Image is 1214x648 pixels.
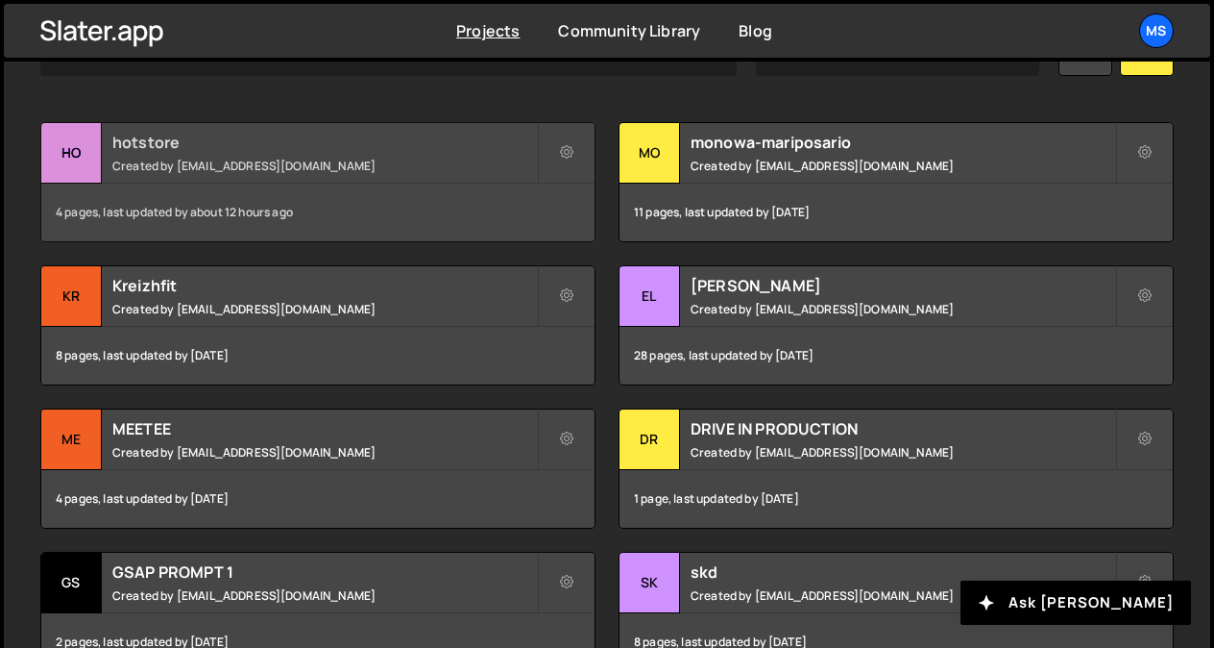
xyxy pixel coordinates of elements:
h2: Kreizhfit [112,275,537,296]
a: ms [1139,13,1174,48]
div: Kr [41,266,102,327]
a: el [PERSON_NAME] Created by [EMAIL_ADDRESS][DOMAIN_NAME] 28 pages, last updated by [DATE] [619,265,1174,386]
a: Community Library [558,20,700,41]
div: 1 page, last updated by [DATE] [619,470,1173,528]
a: DR DRIVE IN PRODUCTION Created by [EMAIL_ADDRESS][DOMAIN_NAME] 1 page, last updated by [DATE] [619,409,1174,529]
small: Created by [EMAIL_ADDRESS][DOMAIN_NAME] [112,587,537,604]
button: Ask [PERSON_NAME] [960,581,1191,625]
a: Blog [739,20,772,41]
div: ho [41,123,102,184]
small: Created by [EMAIL_ADDRESS][DOMAIN_NAME] [112,158,537,174]
div: mo [619,123,680,184]
div: 11 pages, last updated by [DATE] [619,184,1173,241]
div: 4 pages, last updated by [DATE] [41,470,595,528]
h2: MEETEE [112,418,537,439]
div: el [619,266,680,327]
small: Created by [EMAIL_ADDRESS][DOMAIN_NAME] [691,444,1115,461]
a: ME MEETEE Created by [EMAIL_ADDRESS][DOMAIN_NAME] 4 pages, last updated by [DATE] [40,409,595,529]
small: Created by [EMAIL_ADDRESS][DOMAIN_NAME] [691,158,1115,174]
small: Created by [EMAIL_ADDRESS][DOMAIN_NAME] [691,587,1115,604]
h2: hotstore [112,132,537,153]
a: ho hotstore Created by [EMAIL_ADDRESS][DOMAIN_NAME] 4 pages, last updated by about 12 hours ago [40,122,595,242]
h2: skd [691,561,1115,583]
small: Created by [EMAIL_ADDRESS][DOMAIN_NAME] [112,444,537,461]
div: 4 pages, last updated by about 12 hours ago [41,184,595,241]
h2: GSAP PROMPT 1 [112,561,537,583]
a: Kr Kreizhfit Created by [EMAIL_ADDRESS][DOMAIN_NAME] 8 pages, last updated by [DATE] [40,265,595,386]
small: Created by [EMAIL_ADDRESS][DOMAIN_NAME] [691,301,1115,317]
div: sk [619,553,680,613]
h2: DRIVE IN PRODUCTION [691,418,1115,439]
h2: monowa-mariposario [691,132,1115,153]
div: 28 pages, last updated by [DATE] [619,327,1173,385]
a: Projects [456,20,520,41]
div: GS [41,553,102,613]
a: mo monowa-mariposario Created by [EMAIL_ADDRESS][DOMAIN_NAME] 11 pages, last updated by [DATE] [619,122,1174,242]
small: Created by [EMAIL_ADDRESS][DOMAIN_NAME] [112,301,537,317]
div: DR [619,410,680,470]
div: 8 pages, last updated by [DATE] [41,327,595,385]
div: ME [41,410,102,470]
h2: [PERSON_NAME] [691,275,1115,296]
